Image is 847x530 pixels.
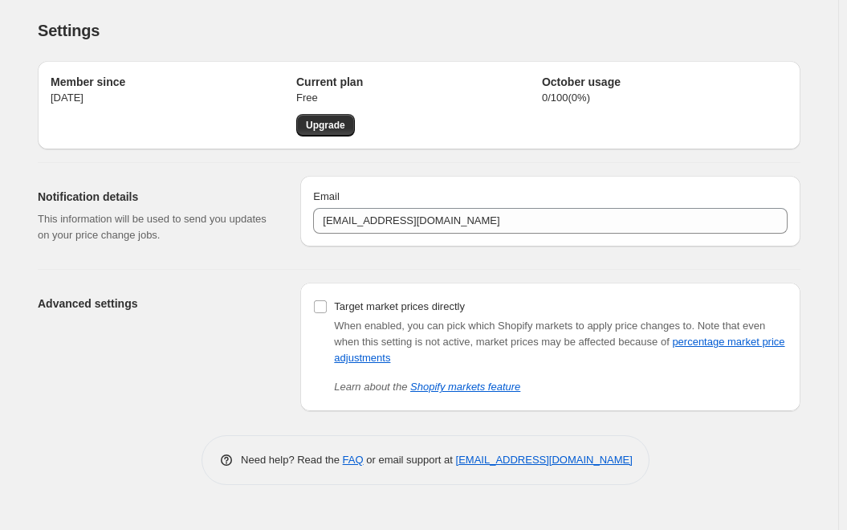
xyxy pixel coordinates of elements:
[334,300,465,312] span: Target market prices directly
[51,90,296,106] p: [DATE]
[296,90,542,106] p: Free
[313,190,340,202] span: Email
[334,320,784,364] span: Note that even when this setting is not active, market prices may be affected because of
[456,454,633,466] a: [EMAIL_ADDRESS][DOMAIN_NAME]
[38,211,275,243] p: This information will be used to send you updates on your price change jobs.
[38,296,275,312] h2: Advanced settings
[296,114,355,137] a: Upgrade
[542,74,788,90] h2: October usage
[334,320,694,332] span: When enabled, you can pick which Shopify markets to apply price changes to.
[306,119,345,132] span: Upgrade
[51,74,296,90] h2: Member since
[38,22,100,39] span: Settings
[334,381,520,393] i: Learn about the
[542,90,788,106] p: 0 / 100 ( 0 %)
[364,454,456,466] span: or email support at
[241,454,343,466] span: Need help? Read the
[410,381,520,393] a: Shopify markets feature
[343,454,364,466] a: FAQ
[296,74,542,90] h2: Current plan
[38,189,275,205] h2: Notification details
